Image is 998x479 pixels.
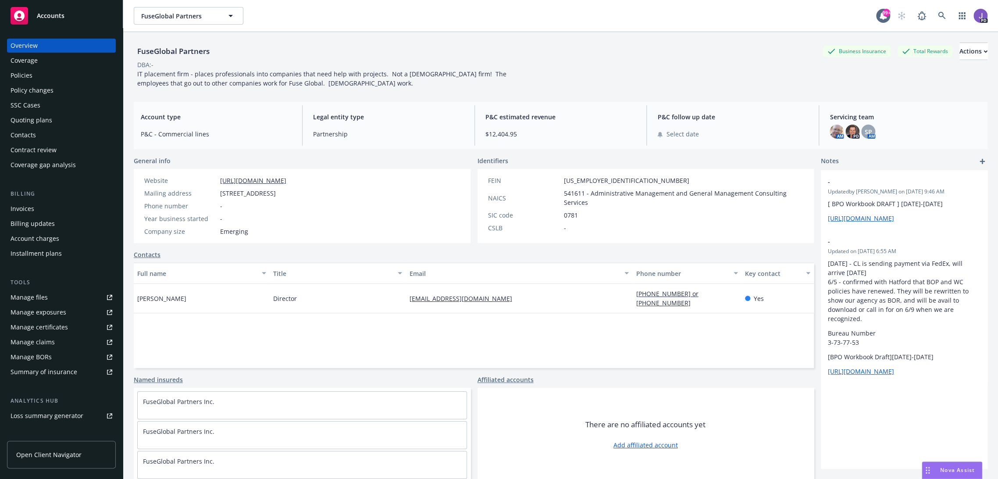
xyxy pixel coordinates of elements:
div: Summary of insurance [11,365,77,379]
span: $12,404.95 [485,129,636,139]
a: Policy changes [7,83,116,97]
a: Contract review [7,143,116,157]
span: Emerging [220,227,248,236]
a: Named insureds [134,375,183,384]
span: - [828,237,958,246]
a: Manage claims [7,335,116,349]
div: Overview [11,39,38,53]
div: Manage certificates [11,320,68,334]
span: - [564,223,566,232]
div: -Updated on [DATE] 6:55 AM[DATE] - CL is sending payment via FedEx, will arrive [DATE] 6/5 - conf... [821,230,987,383]
div: SIC code [488,211,560,220]
div: Manage exposures [11,305,66,319]
div: Full name [137,269,257,278]
a: [EMAIL_ADDRESS][DOMAIN_NAME] [409,294,519,303]
div: Invoices [11,202,34,216]
div: Loss summary generator [11,409,83,423]
span: SP [865,127,872,136]
div: FEIN [488,176,560,185]
div: 99+ [882,9,890,17]
span: [PERSON_NAME] [137,294,186,303]
a: Manage BORs [7,350,116,364]
div: Account charges [11,232,59,246]
span: Updated on [DATE] 6:55 AM [828,247,980,255]
div: Contacts [11,128,36,142]
div: Website [144,176,217,185]
div: Company size [144,227,217,236]
button: Key contact [741,263,814,284]
button: Title [270,263,406,284]
div: Drag to move [922,462,933,479]
span: FuseGlobal Partners [141,11,217,21]
div: Coverage gap analysis [11,158,76,172]
span: Updated by [PERSON_NAME] on [DATE] 9:46 AM [828,188,980,196]
span: [STREET_ADDRESS] [220,189,276,198]
a: Overview [7,39,116,53]
span: [US_EMPLOYER_IDENTIFICATION_NUMBER] [564,176,689,185]
button: FuseGlobal Partners [134,7,243,25]
a: Billing updates [7,217,116,231]
a: Quoting plans [7,113,116,127]
span: - [220,201,222,211]
a: Contacts [134,250,160,259]
a: Switch app [953,7,971,25]
a: Start snowing [893,7,910,25]
img: photo [973,9,987,23]
span: Select date [666,129,699,139]
a: [PHONE_NUMBER] or [PHONE_NUMBER] [636,290,698,307]
a: Accounts [7,4,116,28]
a: Affiliated accounts [478,375,534,384]
div: Manage files [11,290,48,304]
a: Manage exposures [7,305,116,319]
div: CSLB [488,223,560,232]
div: DBA: - [137,60,153,69]
div: Year business started [144,214,217,223]
div: Policies [11,68,32,82]
p: [DATE] - CL is sending payment via FedEx, will arrive [DATE] 6/5 - confirmed with Hatford that BO... [828,259,980,323]
span: Nova Assist [940,466,975,474]
div: Title [273,269,392,278]
span: Open Client Navigator [16,450,82,459]
a: Loss summary generator [7,409,116,423]
button: Email [406,263,632,284]
span: Servicing team [830,112,980,122]
button: Phone number [632,263,741,284]
span: General info [134,156,171,165]
a: Policies [7,68,116,82]
a: Contacts [7,128,116,142]
span: Director [273,294,297,303]
span: Accounts [37,12,64,19]
a: [URL][DOMAIN_NAME] [828,214,894,222]
div: Key contact [745,269,801,278]
a: [URL][DOMAIN_NAME] [828,367,894,375]
a: add [977,156,987,167]
div: Coverage [11,54,38,68]
a: Report a Bug [913,7,930,25]
a: Invoices [7,202,116,216]
span: Legal entity type [313,112,464,122]
a: Manage certificates [7,320,116,334]
span: Partnership [313,129,464,139]
span: - [220,214,222,223]
a: FuseGlobal Partners Inc. [143,397,214,406]
p: [ BPO Workbook DRAFT ] [DATE]-[DATE] [828,199,980,208]
div: Mailing address [144,189,217,198]
span: Notes [821,156,839,167]
a: SSC Cases [7,98,116,112]
span: P&C - Commercial lines [141,129,292,139]
a: Installment plans [7,247,116,261]
span: IT placement firm - places professionals into companies that need help with projects. Not a [DEMO... [137,70,508,87]
span: - [828,177,958,186]
div: Billing updates [11,217,55,231]
img: photo [830,125,844,139]
button: Actions [959,43,987,60]
a: FuseGlobal Partners Inc. [143,457,214,465]
img: photo [845,125,859,139]
a: Coverage gap analysis [7,158,116,172]
span: There are no affiliated accounts yet [585,419,706,430]
div: FuseGlobal Partners [134,46,213,57]
span: Identifiers [478,156,508,165]
div: Contract review [11,143,57,157]
a: [URL][DOMAIN_NAME] [220,176,286,185]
